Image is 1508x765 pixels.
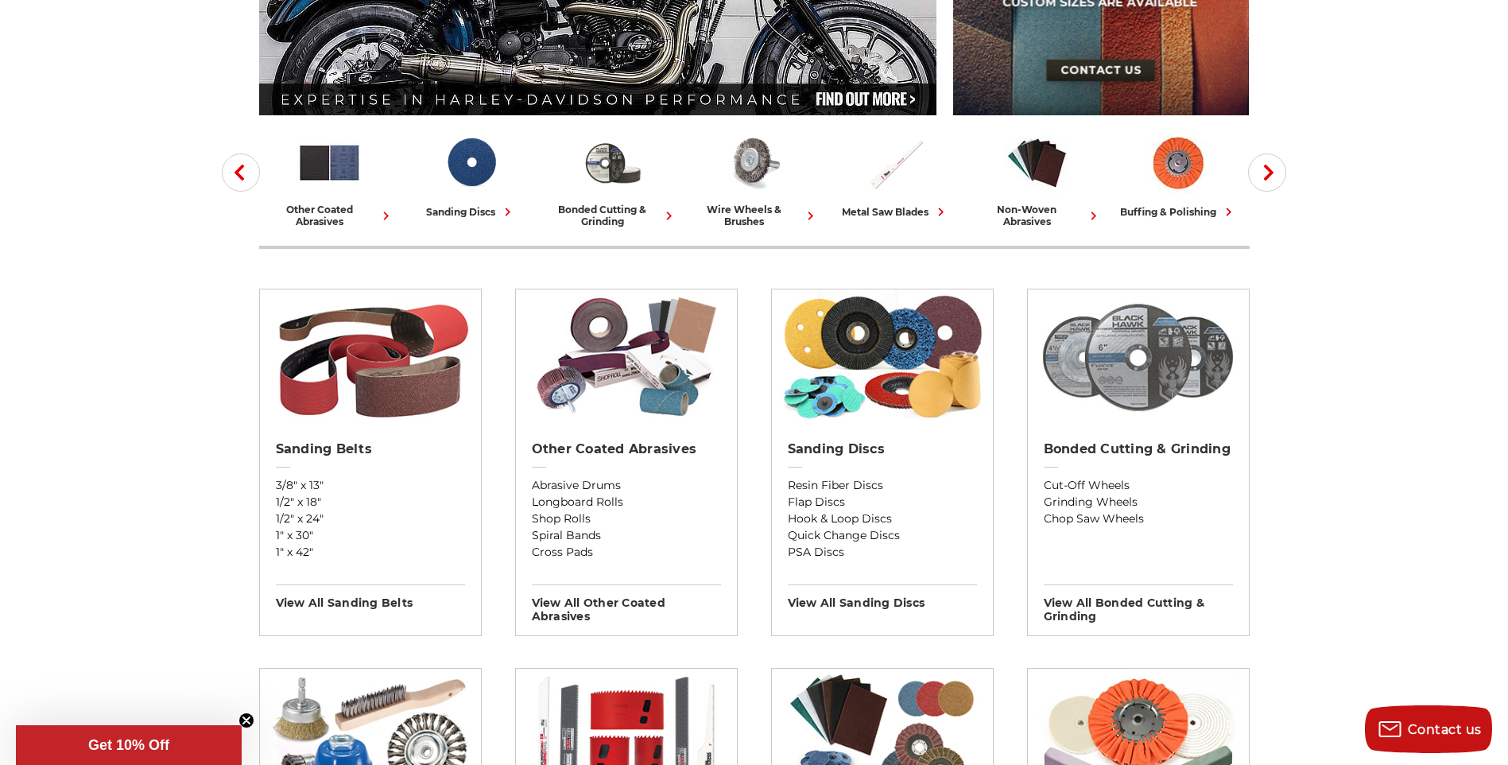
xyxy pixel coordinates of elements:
img: Sanding Belts [267,289,473,425]
a: Flap Discs [788,494,977,511]
div: non-woven abrasives [973,204,1102,227]
a: 1" x 42" [276,544,465,561]
h3: View All bonded cutting & grinding [1044,584,1233,623]
a: 1/2" x 18" [276,494,465,511]
div: bonded cutting & grinding [549,204,677,227]
span: Contact us [1408,722,1482,737]
a: Grinding Wheels [1044,494,1233,511]
div: wire wheels & brushes [690,204,819,227]
h2: Other Coated Abrasives [532,441,721,457]
a: buffing & polishing [1115,130,1243,220]
div: other coated abrasives [266,204,394,227]
img: Buffing & Polishing [1146,130,1211,196]
h3: View All other coated abrasives [532,584,721,623]
div: Get 10% OffClose teaser [16,725,242,765]
img: Sanding Discs [438,130,504,196]
a: Hook & Loop Discs [788,511,977,527]
a: non-woven abrasives [973,130,1102,227]
h2: Bonded Cutting & Grinding [1044,441,1233,457]
div: sanding discs [426,204,516,220]
a: Chop Saw Wheels [1044,511,1233,527]
h3: View All sanding discs [788,584,977,610]
a: Cut-Off Wheels [1044,477,1233,494]
img: Bonded Cutting & Grinding [580,130,645,196]
h2: Sanding Belts [276,441,465,457]
a: sanding discs [407,130,536,220]
a: Resin Fiber Discs [788,477,977,494]
img: Wire Wheels & Brushes [721,130,787,196]
a: wire wheels & brushes [690,130,819,227]
a: metal saw blades [832,130,960,220]
img: Other Coated Abrasives [297,130,362,196]
a: 1/2" x 24" [276,511,465,527]
span: Get 10% Off [88,737,169,753]
div: metal saw blades [842,204,949,220]
h2: Sanding Discs [788,441,977,457]
img: Other Coated Abrasives [523,289,729,425]
button: Close teaser [238,713,254,728]
a: Shop Rolls [532,511,721,527]
button: Contact us [1365,705,1492,753]
h3: View All sanding belts [276,584,465,610]
div: buffing & polishing [1120,204,1237,220]
button: Previous [222,153,260,192]
a: Quick Change Discs [788,527,977,544]
img: Metal Saw Blades [863,130,928,196]
a: Cross Pads [532,544,721,561]
button: Next [1248,153,1286,192]
a: PSA Discs [788,544,977,561]
a: bonded cutting & grinding [549,130,677,227]
a: other coated abrasives [266,130,394,227]
a: Longboard Rolls [532,494,721,511]
a: 1" x 30" [276,527,465,544]
img: Sanding Discs [779,289,985,425]
img: Non-woven Abrasives [1004,130,1070,196]
a: 3/8" x 13" [276,477,465,494]
a: Abrasive Drums [532,477,721,494]
a: Spiral Bands [532,527,721,544]
img: Bonded Cutting & Grinding [1035,289,1241,425]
